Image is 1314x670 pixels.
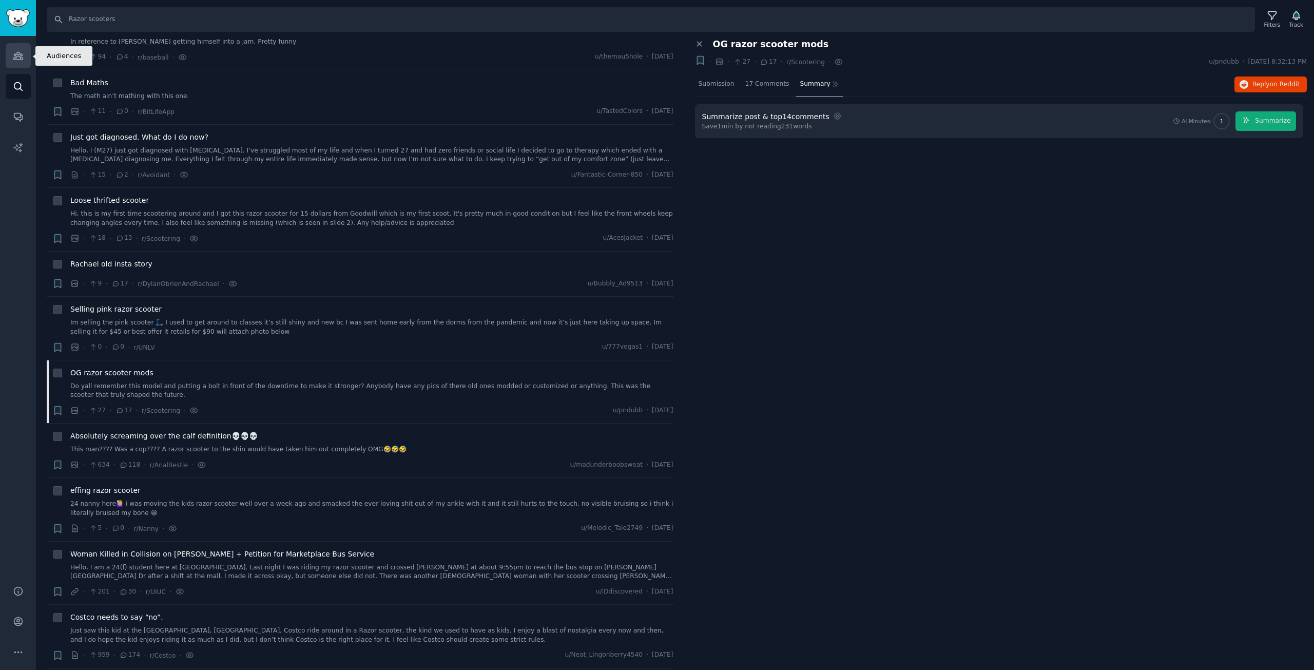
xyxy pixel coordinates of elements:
span: · [105,342,107,353]
span: r/UNLV [133,344,154,351]
span: 15 [89,170,106,180]
span: · [109,169,111,180]
span: effing razor scooter [70,485,141,496]
span: · [105,278,107,289]
span: · [136,233,138,244]
a: Loose thrifted scooter [70,195,149,206]
span: · [184,233,186,244]
span: 9 [89,279,102,289]
span: r/Avoidant [138,171,170,179]
div: Track [1289,21,1303,28]
span: · [781,56,783,67]
span: · [1243,58,1245,67]
span: u/TastedColors [596,107,643,116]
span: · [179,650,181,661]
button: Replyon Reddit [1234,76,1307,93]
span: Submission [699,80,735,89]
span: on Reddit [1270,81,1300,88]
span: u/AcesJacket [603,234,643,243]
span: · [113,650,115,661]
span: · [83,278,85,289]
span: u/Fantastic-Corner-850 [571,170,643,180]
span: r/UIUC [146,588,166,596]
span: · [169,586,171,597]
span: 17 [760,58,777,67]
span: u/Melodic_Tale2749 [581,524,643,533]
span: Reply [1252,80,1300,89]
span: · [646,170,648,180]
div: AI Minutes: [1182,118,1212,125]
span: u/Neat_Lingonberry4540 [565,650,643,660]
a: Hello, I am a 24(f) student here at [GEOGRAPHIC_DATA]. Last night I was riding my razor scooter a... [70,563,673,581]
span: · [646,650,648,660]
span: · [109,52,111,63]
span: · [173,169,176,180]
span: · [132,169,134,180]
span: · [83,586,85,597]
span: · [223,278,225,289]
span: · [83,233,85,244]
span: [DATE] [652,52,673,62]
span: 0 [111,524,124,533]
span: Bad Maths [70,78,108,88]
span: · [83,650,85,661]
span: u/madunderboobsweat [570,461,643,470]
span: [DATE] [652,587,673,597]
span: · [128,523,130,534]
button: Summarize [1235,111,1296,131]
a: Rachael old insta story [70,259,152,270]
span: · [646,342,648,352]
span: · [140,586,142,597]
span: Summary [800,80,830,89]
span: · [83,342,85,353]
span: r/Scootering [142,235,180,242]
span: 5 [89,524,102,533]
span: r/Nanny [133,525,159,532]
span: · [83,106,85,117]
span: OG razor scooter mods [70,368,153,378]
span: · [144,650,146,661]
span: · [172,52,175,63]
span: · [144,460,146,470]
span: Summarize [1255,117,1290,126]
span: u/iDdiscovered [596,587,643,597]
span: Save 1 min by not reading 231 words [702,122,844,131]
a: Woman Killed in Collision on [PERSON_NAME] + Petition for Marketplace Bus Service [70,549,374,560]
span: · [128,342,130,353]
span: OG razor scooter mods [713,39,829,50]
span: [DATE] [652,406,673,415]
span: · [646,461,648,470]
span: · [83,52,85,63]
a: Hi, this is my first time scootering around and I got this razor scooter for 15 dollars from Good... [70,209,673,227]
span: · [646,107,648,116]
span: r/Scootering [786,59,825,66]
span: 0 [115,107,128,116]
span: u/pndubb [1209,58,1239,67]
span: · [646,406,648,415]
span: 13 [115,234,132,243]
span: 0 [89,342,102,352]
span: [DATE] [652,234,673,243]
span: · [162,523,164,534]
a: Selling pink razor scooter [70,304,162,315]
div: Filters [1264,21,1280,28]
span: · [709,56,711,67]
span: 27 [733,58,750,67]
span: u/777vegas1 [602,342,643,352]
span: · [83,169,85,180]
span: 118 [119,461,140,470]
a: Costco needs to say “no”. [70,612,163,623]
a: Hello, I (M27) just got diagnosed with [MEDICAL_DATA]. I’ve struggled most of my life and when I ... [70,146,673,164]
input: Search Keyword [47,7,1255,32]
img: GummySearch logo [6,9,30,27]
span: · [646,587,648,597]
a: The math ain’t mathing with this one. [70,92,673,101]
a: Just got diagnosed. What do I do now? [70,132,208,143]
a: Do yall remember this model and putting a bolt in front of the downtime to make it stronger? Anyb... [70,382,673,400]
span: · [646,52,648,62]
span: · [113,460,115,470]
span: r/AnalBestie [150,462,188,469]
span: r/DylanObrienAndRachael [138,280,219,288]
